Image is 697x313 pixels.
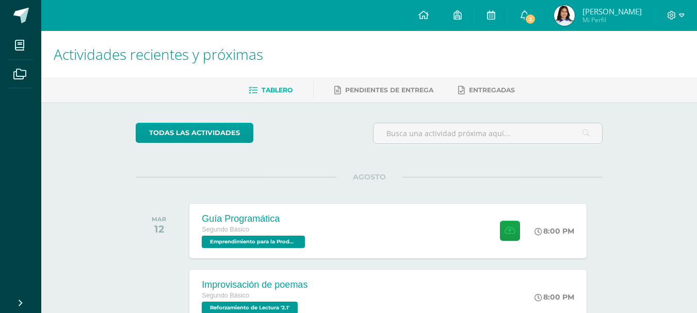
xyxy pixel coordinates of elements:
[202,236,305,248] span: Emprendimiento para la Productividad '2.1'
[458,82,515,98] a: Entregadas
[345,86,433,94] span: Pendientes de entrega
[54,44,263,64] span: Actividades recientes y próximas
[202,292,249,299] span: Segundo Básico
[202,279,307,290] div: Improvisación de poemas
[136,123,253,143] a: todas las Actividades
[582,15,642,24] span: Mi Perfil
[525,13,536,25] span: 2
[534,292,574,302] div: 8:00 PM
[554,5,575,26] img: 9a6b047da37c34ba5f17e3e2be841e30.png
[262,86,293,94] span: Tablero
[334,82,433,98] a: Pendientes de entrega
[374,123,602,143] input: Busca una actividad próxima aquí...
[469,86,515,94] span: Entregadas
[336,172,402,182] span: AGOSTO
[152,223,166,235] div: 12
[582,6,642,17] span: [PERSON_NAME]
[249,82,293,98] a: Tablero
[202,226,249,233] span: Segundo Básico
[152,216,166,223] div: MAR
[202,213,307,224] div: Guía Programática
[534,226,574,236] div: 8:00 PM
